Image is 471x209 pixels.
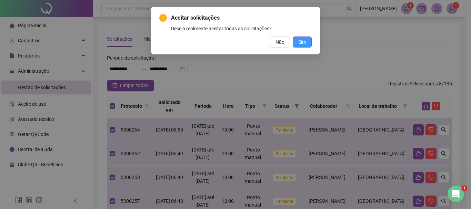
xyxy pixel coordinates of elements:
[448,186,464,202] iframe: Intercom live chat
[275,38,284,46] span: Não
[293,36,312,48] button: Sim
[270,36,290,48] button: Não
[171,25,312,32] div: Deseja realmente aceitar todas as solicitações?
[298,38,306,46] span: Sim
[171,14,312,22] span: Aceitar solicitações
[159,14,167,22] span: exclamation-circle
[462,186,467,191] span: 1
